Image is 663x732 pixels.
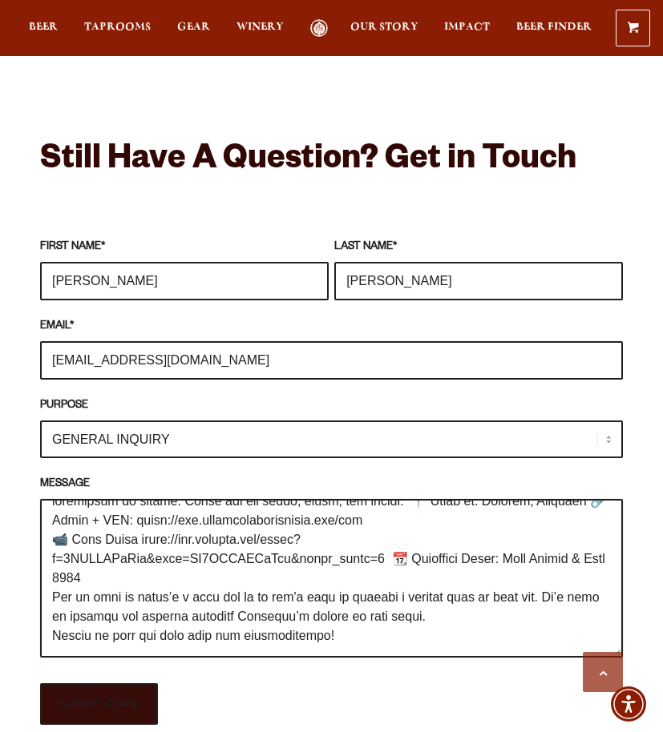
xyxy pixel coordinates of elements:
a: Impact [444,19,490,38]
span: Beer [29,21,58,34]
h2: Still Have A Question? Get in Touch [40,143,623,181]
abbr: required [70,321,74,332]
label: FIRST NAME [40,239,329,256]
a: Winery [236,19,284,38]
a: Scroll to top [583,652,623,692]
label: PURPOSE [40,397,623,415]
a: Our Story [350,19,418,38]
label: LAST NAME [334,239,623,256]
abbr: required [393,242,397,253]
span: Our Story [350,21,418,34]
span: Taprooms [84,21,151,34]
abbr: required [101,242,105,253]
div: Accessibility Menu [611,686,646,722]
span: Winery [236,21,284,34]
a: Beer [29,19,58,38]
a: Odell Home [299,19,339,38]
span: Impact [444,21,490,34]
a: Gear [177,19,210,38]
span: Gear [177,21,210,34]
label: MESSAGE [40,476,623,493]
a: Taprooms [84,19,151,38]
span: Beer Finder [516,21,592,34]
input: SUBMIT FORM [40,683,158,725]
a: Beer Finder [516,19,592,38]
label: EMAIL [40,318,623,336]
